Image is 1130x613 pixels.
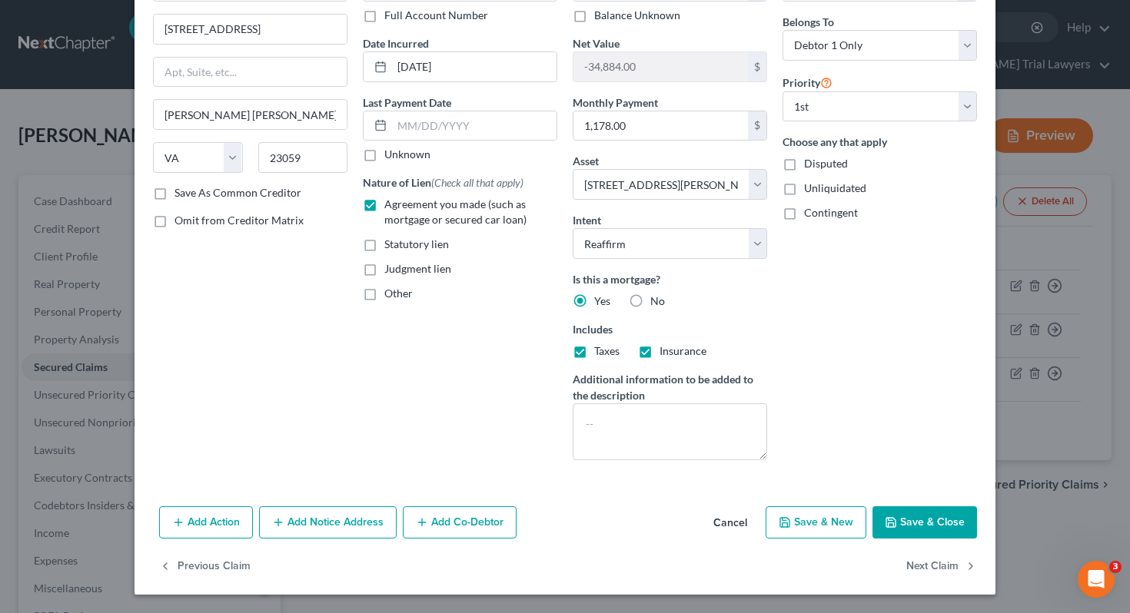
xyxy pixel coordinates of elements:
button: Add Notice Address [259,506,397,538]
div: $ [748,111,766,141]
button: Add Co-Debtor [403,506,517,538]
button: Cancel [701,508,759,538]
span: No [650,294,665,307]
label: Is this a mortgage? [573,271,767,287]
label: Full Account Number [384,8,488,23]
span: 3 [1109,561,1122,573]
span: Disputed [804,157,848,170]
label: Unknown [384,147,430,162]
span: Other [384,287,413,300]
label: Monthly Payment [573,94,658,111]
button: Next Claim [906,551,977,583]
label: Save As Common Creditor [174,185,301,200]
label: Includes [573,321,767,337]
label: Additional information to be added to the description [573,371,767,403]
span: Taxes [594,344,620,357]
span: (Check all that apply) [431,176,523,189]
input: 0.00 [573,52,748,81]
input: Apt, Suite, etc... [154,58,347,87]
input: 0.00 [573,111,748,141]
label: Nature of Lien [363,174,523,191]
input: MM/DD/YYYY [392,52,557,81]
span: Insurance [660,344,706,357]
span: Omit from Creditor Matrix [174,214,304,227]
label: Intent [573,212,601,228]
span: Unliquidated [804,181,866,194]
input: Enter city... [154,100,347,129]
button: Save & Close [872,506,977,538]
input: MM/DD/YYYY [392,111,557,141]
span: Statutory lien [384,237,449,250]
span: Belongs To [783,15,834,28]
label: Last Payment Date [363,94,451,111]
div: $ [748,52,766,81]
label: Choose any that apply [783,134,977,150]
button: Previous Claim [159,551,251,583]
button: Add Action [159,506,253,538]
iframe: Intercom live chat [1078,561,1115,598]
span: Agreement you made (such as mortgage or secured car loan) [384,197,527,226]
label: Priority [783,73,833,91]
label: Date Incurred [363,35,429,51]
label: Balance Unknown [594,8,680,23]
span: Contingent [804,206,858,219]
span: Asset [573,154,599,167]
label: Net Value [573,35,620,51]
span: Yes [594,294,610,307]
input: Enter zip... [258,142,348,173]
input: Enter address... [154,15,347,44]
span: Judgment lien [384,262,451,275]
button: Save & New [766,506,866,538]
